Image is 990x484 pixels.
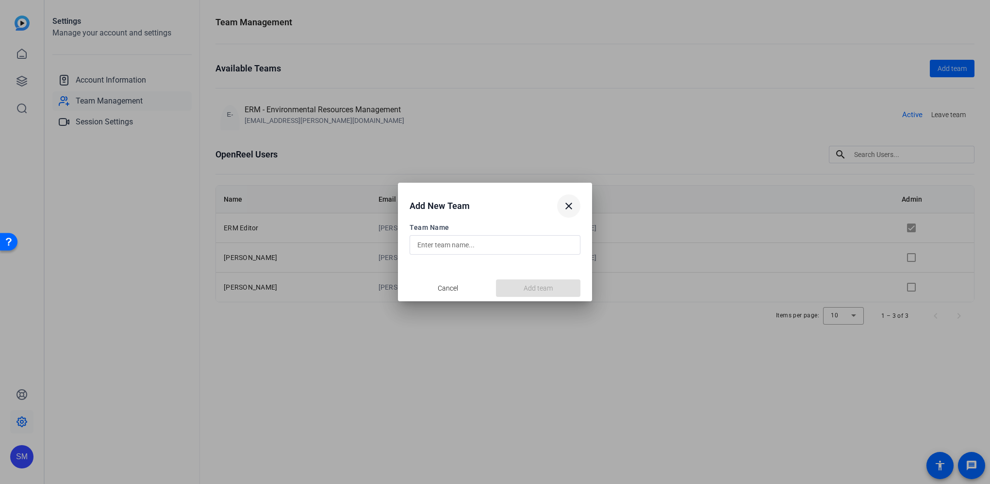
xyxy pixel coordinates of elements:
[410,223,580,232] span: Team Name
[410,200,470,212] h1: Add New Team
[417,239,573,251] input: Enter team name...
[438,283,458,294] span: Cancel
[410,279,486,297] button: Cancel
[563,200,575,212] mat-icon: close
